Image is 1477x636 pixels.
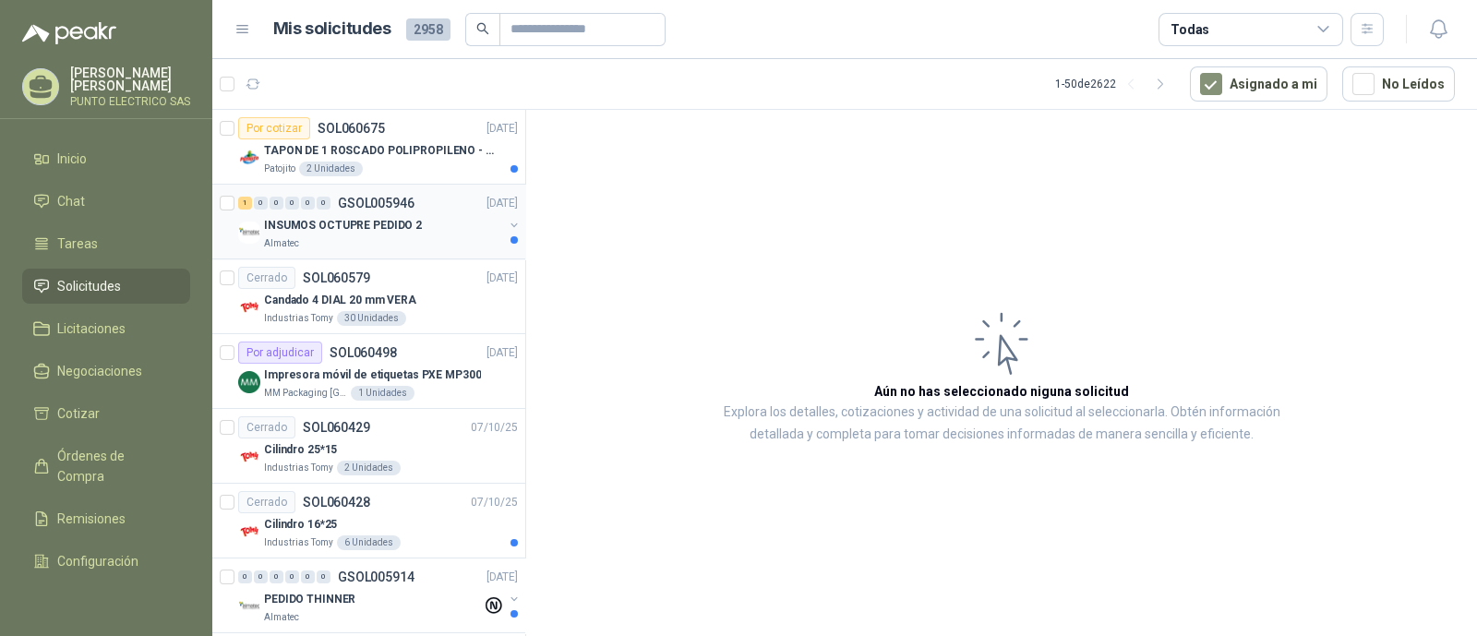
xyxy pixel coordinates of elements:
div: Por cotizar [238,117,310,139]
p: SOL060429 [303,421,370,434]
p: Industrias Tomy [264,535,333,550]
div: 0 [270,197,283,210]
p: SOL060498 [330,346,397,359]
span: Chat [57,191,85,211]
div: 0 [270,570,283,583]
img: Company Logo [238,296,260,318]
p: [DATE] [486,120,518,138]
p: [DATE] [486,344,518,362]
a: Tareas [22,226,190,261]
a: Órdenes de Compra [22,438,190,494]
span: Configuración [57,551,138,571]
div: 0 [285,197,299,210]
p: Almatec [264,610,299,625]
p: Explora los detalles, cotizaciones y actividad de una solicitud al seleccionarla. Obtén informaci... [711,402,1292,446]
a: 1 0 0 0 0 0 GSOL005946[DATE] Company LogoINSUMOS OCTUPRE PEDIDO 2Almatec [238,192,522,251]
img: Company Logo [238,595,260,618]
img: Company Logo [238,147,260,169]
a: 0 0 0 0 0 0 GSOL005914[DATE] Company LogoPEDIDO THINNERAlmatec [238,566,522,625]
a: Solicitudes [22,269,190,304]
div: 0 [285,570,299,583]
p: [DATE] [486,195,518,212]
p: [DATE] [486,569,518,586]
p: Cilindro 16*25 [264,516,337,534]
p: Industrias Tomy [264,311,333,326]
span: search [476,22,489,35]
div: Todas [1171,19,1209,40]
div: 2 Unidades [337,461,401,475]
p: Candado 4 DIAL 20 mm VERA [264,292,416,309]
p: INSUMOS OCTUPRE PEDIDO 2 [264,217,422,234]
h1: Mis solicitudes [273,16,391,42]
button: No Leídos [1342,66,1455,102]
a: Por adjudicarSOL060498[DATE] Company LogoImpresora móvil de etiquetas PXE MP300MM Packaging [GEOG... [212,334,525,409]
div: 1 - 50 de 2622 [1055,69,1175,99]
span: Remisiones [57,509,126,529]
p: Cilindro 25*15 [264,441,337,459]
div: 0 [254,570,268,583]
p: Impresora móvil de etiquetas PXE MP300 [264,366,481,384]
p: [DATE] [486,270,518,287]
a: CerradoSOL060579[DATE] Company LogoCandado 4 DIAL 20 mm VERAIndustrias Tomy30 Unidades [212,259,525,334]
p: Industrias Tomy [264,461,333,475]
div: 0 [317,570,330,583]
div: Cerrado [238,267,295,289]
a: Manuales y ayuda [22,586,190,621]
span: Negociaciones [57,361,142,381]
div: Cerrado [238,416,295,438]
span: Licitaciones [57,318,126,339]
p: GSOL005914 [338,570,414,583]
p: SOL060579 [303,271,370,284]
button: Asignado a mi [1190,66,1327,102]
div: Por adjudicar [238,342,322,364]
div: Cerrado [238,491,295,513]
div: 0 [301,197,315,210]
a: Inicio [22,141,190,176]
div: 1 Unidades [351,386,414,401]
a: CerradoSOL06042907/10/25 Company LogoCilindro 25*15Industrias Tomy2 Unidades [212,409,525,484]
img: Company Logo [238,222,260,244]
p: SOL060675 [318,122,385,135]
img: Company Logo [238,371,260,393]
p: GSOL005946 [338,197,414,210]
img: Company Logo [238,521,260,543]
a: Licitaciones [22,311,190,346]
p: Almatec [264,236,299,251]
span: Tareas [57,234,98,254]
p: MM Packaging [GEOGRAPHIC_DATA] [264,386,347,401]
img: Logo peakr [22,22,116,44]
a: Cotizar [22,396,190,431]
a: CerradoSOL06042807/10/25 Company LogoCilindro 16*25Industrias Tomy6 Unidades [212,484,525,558]
p: PEDIDO THINNER [264,591,355,608]
a: Por cotizarSOL060675[DATE] Company LogoTAPON DE 1 ROSCADO POLIPROPILENO - HEMBRA NPTPatojito2 Uni... [212,110,525,185]
p: TAPON DE 1 ROSCADO POLIPROPILENO - HEMBRA NPT [264,142,494,160]
div: 2 Unidades [299,162,363,176]
p: Patojito [264,162,295,176]
span: Solicitudes [57,276,121,296]
a: Configuración [22,544,190,579]
p: [PERSON_NAME] [PERSON_NAME] [70,66,190,92]
a: Negociaciones [22,354,190,389]
div: 0 [254,197,268,210]
div: 0 [238,570,252,583]
div: 1 [238,197,252,210]
a: Remisiones [22,501,190,536]
img: Company Logo [238,446,260,468]
h3: Aún no has seleccionado niguna solicitud [874,381,1129,402]
div: 0 [317,197,330,210]
p: SOL060428 [303,496,370,509]
div: 0 [301,570,315,583]
a: Chat [22,184,190,219]
p: PUNTO ELECTRICO SAS [70,96,190,107]
span: Órdenes de Compra [57,446,173,486]
div: 30 Unidades [337,311,406,326]
span: Inicio [57,149,87,169]
span: 2958 [406,18,450,41]
div: 6 Unidades [337,535,401,550]
span: Cotizar [57,403,100,424]
p: 07/10/25 [471,494,518,511]
p: 07/10/25 [471,419,518,437]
